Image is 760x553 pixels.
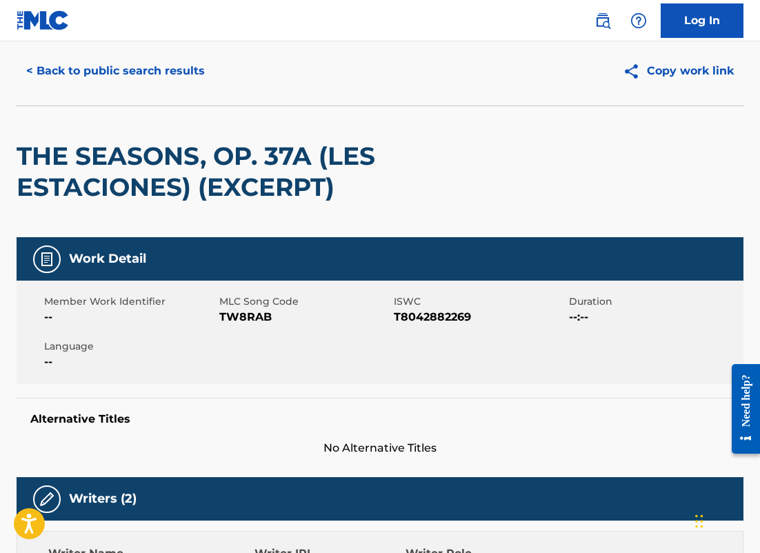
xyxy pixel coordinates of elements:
h5: Work Detail [69,251,146,267]
span: T8042882269 [394,309,566,325]
span: Duration [569,294,741,309]
img: MLC Logo [17,10,70,30]
button: < Back to public search results [17,54,214,88]
span: --:-- [569,309,741,325]
h2: THE SEASONS, OP. 37A (LES ESTACIONES) (EXCERPT) [17,141,452,203]
button: Copy work link [613,54,743,88]
iframe: Chat Widget [691,487,760,553]
img: Copy work link [623,63,647,80]
span: No Alternative Titles [17,440,743,456]
div: Drag [695,501,703,542]
span: Member Work Identifier [44,294,216,309]
iframe: Resource Center [721,353,760,464]
span: ISWC [394,294,566,309]
a: Public Search [589,7,617,34]
span: MLC Song Code [219,294,391,309]
h5: Alternative Titles [30,412,730,426]
a: Log In [661,3,743,38]
img: Work Detail [39,251,55,268]
span: Language [44,339,216,354]
img: help [630,12,647,29]
h5: Writers (2) [69,491,137,507]
span: -- [44,309,216,325]
span: -- [44,354,216,370]
div: Help [625,7,652,34]
img: Writers [39,491,55,507]
span: TW8RAB [219,309,391,325]
img: search [594,12,611,29]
